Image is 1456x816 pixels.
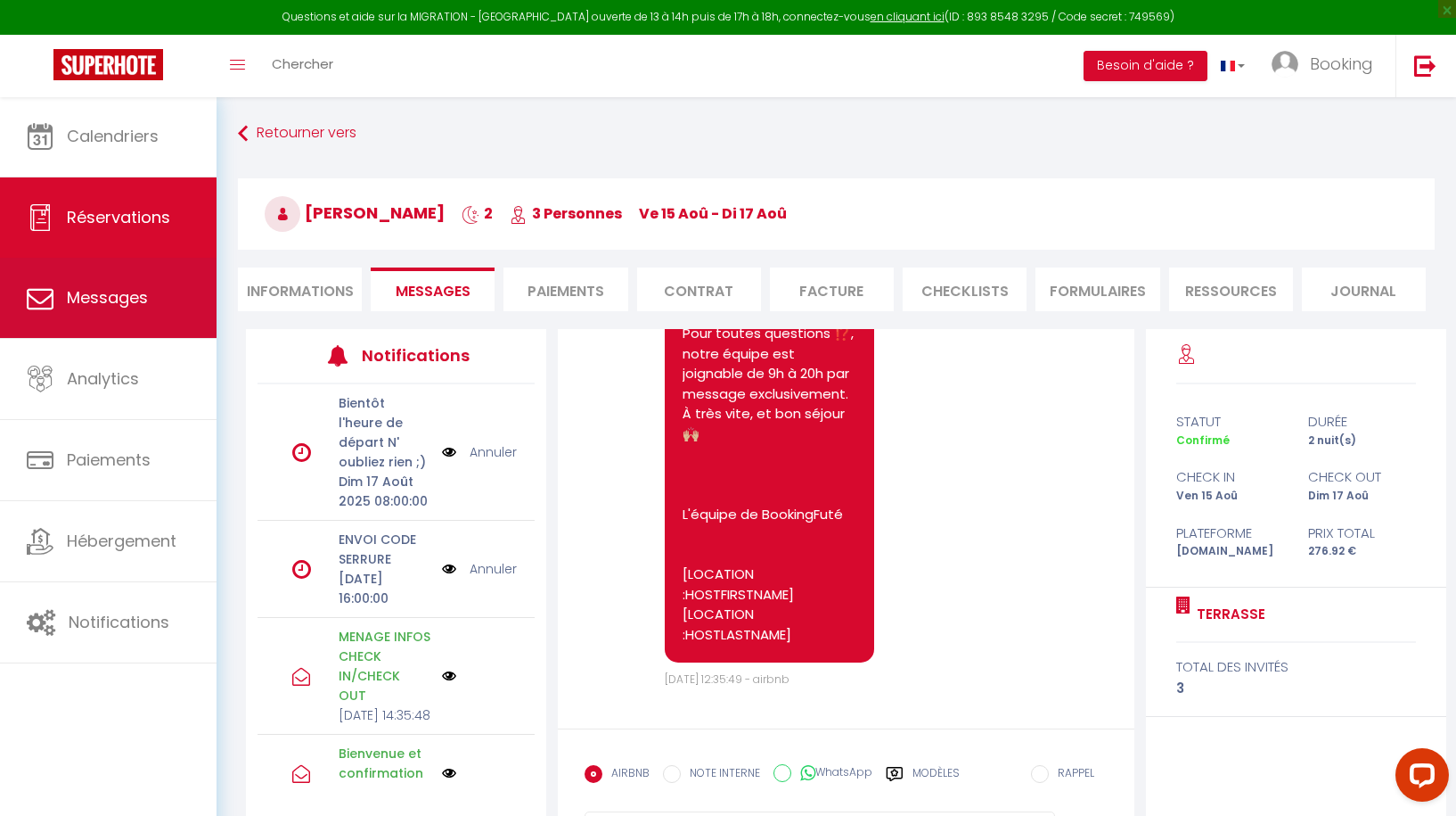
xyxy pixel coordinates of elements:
[272,54,333,73] span: Chercher
[1258,35,1395,97] a: ... Booking
[339,393,430,472] p: Bientôt l'heure de départ N' oubliez rien ;)
[1381,741,1456,816] iframe: LiveChat chat widget
[1176,678,1416,699] div: 3
[67,286,148,309] span: Messages
[1165,488,1296,505] div: Ven 15 Aoû
[67,125,159,147] span: Calendriers
[69,611,169,633] span: Notifications
[362,335,477,375] h3: Notifications
[1302,268,1426,311] li: Journal
[258,35,347,97] a: Chercher
[1414,54,1436,77] img: logout
[1296,411,1428,433] div: durée
[681,765,760,785] label: NOTE INTERNE
[639,203,787,224] span: ve 15 Aoû - di 17 Aoû
[510,203,622,224] span: 3 Personnes
[503,268,627,311] li: Paiements
[442,559,456,579] img: NO IMAGE
[871,9,945,24] a: en cliquant ici
[339,472,430,511] p: Dim 17 Août 2025 08:00:00
[1035,268,1159,311] li: FORMULAIRES
[470,442,517,462] a: Annuler
[67,367,139,390] span: Analytics
[462,203,493,224] span: 2
[1165,543,1296,560] div: [DOMAIN_NAME]
[238,118,1435,150] a: Retourner vers
[791,764,872,784] label: WhatsApp
[1165,466,1296,488] div: check in
[1049,765,1094,785] label: RAPPEL
[339,783,430,803] p: [DATE] 14:35:48
[470,559,517,579] a: Annuler
[912,765,960,796] label: Modèles
[53,49,163,80] img: Super Booking
[602,765,650,785] label: AIRBNB
[1190,604,1265,625] a: Terrasse
[1169,268,1293,311] li: Ressources
[1176,433,1230,448] span: Confirmé
[1296,488,1428,505] div: Dim 17 Aoû
[1296,466,1428,488] div: check out
[637,268,761,311] li: Contrat
[1165,411,1296,433] div: statut
[396,281,470,301] span: Messages
[1176,656,1416,678] div: total des invités
[442,442,456,462] img: NO IMAGE
[442,669,456,683] img: NO IMAGE
[265,202,445,224] span: [PERSON_NAME]
[1165,523,1296,544] div: Plateforme
[339,530,430,569] p: ENVOI CODE SERRURE
[339,569,430,608] p: [DATE] 16:00:00
[67,449,151,471] span: Paiements
[1296,523,1428,544] div: Prix total
[67,530,176,552] span: Hébergement
[339,627,430,705] p: MENAGE INFOS CHECK IN/CHECK OUT
[1272,51,1298,78] img: ...
[665,672,789,687] span: [DATE] 12:35:49 - airbnb
[1310,53,1373,75] span: Booking
[1296,433,1428,449] div: 2 nuit(s)
[442,766,456,780] img: NO IMAGE
[339,705,430,725] p: [DATE] 14:35:48
[339,744,430,783] p: Bienvenue et confirmation
[770,268,894,311] li: Facture
[1296,543,1428,560] div: 276.92 €
[67,206,170,228] span: Réservations
[238,268,362,311] li: Informations
[903,268,1027,311] li: CHECKLISTS
[1084,51,1207,81] button: Besoin d'aide ?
